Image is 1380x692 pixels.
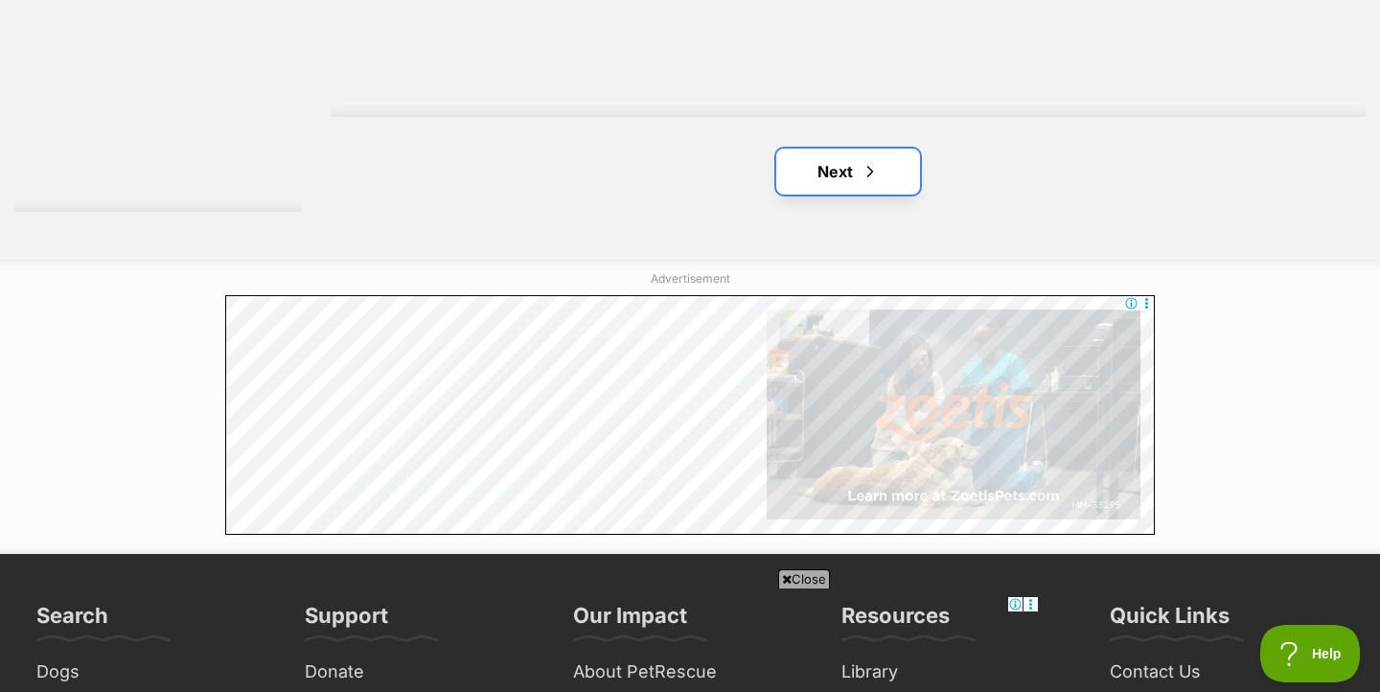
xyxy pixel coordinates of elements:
a: Donate [297,657,546,687]
iframe: Advertisement [341,596,1039,682]
h3: Support [305,602,388,640]
a: Next page [776,149,920,195]
h3: Quick Links [1110,602,1230,640]
a: Dogs [29,657,278,687]
h3: Search [36,602,108,640]
iframe: Help Scout Beacon - Open [1260,625,1361,682]
iframe: Advertisement [225,295,1155,535]
a: Contact Us [1102,657,1351,687]
span: Close [778,569,830,588]
nav: Pagination [331,149,1366,195]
